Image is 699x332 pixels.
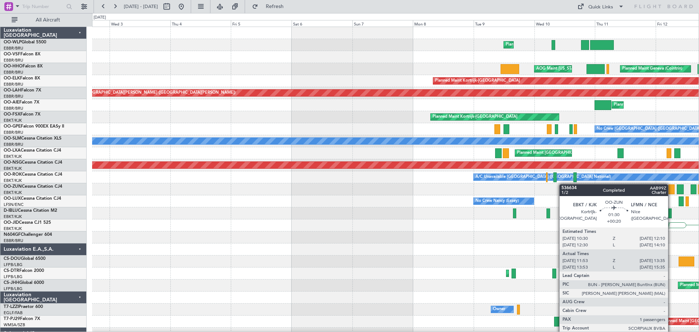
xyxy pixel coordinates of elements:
a: T7-PJ29Falcon 7X [4,317,40,321]
span: OO-JID [4,220,19,225]
span: OO-LXA [4,148,21,153]
a: OO-JIDCessna CJ1 525 [4,220,51,225]
a: EBKT/KJK [4,154,22,159]
div: Planned Maint Kortrijk-[GEOGRAPHIC_DATA] [435,75,520,86]
a: EBKT/KJK [4,226,22,231]
a: OO-HHOFalcon 8X [4,64,43,69]
a: OO-LUXCessna Citation CJ4 [4,196,61,201]
a: EBBR/BRU [4,142,23,147]
div: Wed 3 [110,20,170,27]
span: OO-VSF [4,52,20,56]
a: N604GFChallenger 604 [4,233,52,237]
span: OO-AIE [4,100,19,105]
a: LFPB/LBG [4,262,23,267]
div: Planned Maint Mugla ([GEOGRAPHIC_DATA]) [508,268,593,279]
a: EBBR/BRU [4,238,23,243]
a: OO-GPEFalcon 900EX EASy II [4,124,64,129]
span: OO-FSX [4,112,20,117]
a: EBBR/BRU [4,94,23,99]
a: OO-FSXFalcon 7X [4,112,40,117]
span: OO-GPE [4,124,21,129]
span: OO-ELK [4,76,20,81]
a: EBKT/KJK [4,178,22,183]
div: Planned Maint Liege [506,39,544,50]
span: CS-DTR [4,269,19,273]
span: CS-JHH [4,281,19,285]
span: N604GF [4,233,21,237]
div: Mon 8 [413,20,474,27]
a: EBBR/BRU [4,70,23,75]
input: Trip Number [22,1,64,12]
a: OO-WLPGlobal 5500 [4,40,46,44]
a: OO-ROKCessna Citation CJ4 [4,172,62,177]
div: Thu 4 [170,20,231,27]
a: CS-DOUGlobal 6500 [4,257,46,261]
a: OO-NSGCessna Citation CJ4 [4,160,62,165]
span: T7-LZZI [4,305,19,309]
span: OO-ZUN [4,184,22,189]
div: Planned Maint [GEOGRAPHIC_DATA] ([GEOGRAPHIC_DATA] National) [517,148,649,159]
a: EBKT/KJK [4,214,22,219]
span: OO-LAH [4,88,21,93]
a: OO-LXACessna Citation CJ4 [4,148,61,153]
div: Planned Maint [PERSON_NAME]-[GEOGRAPHIC_DATA][PERSON_NAME] ([GEOGRAPHIC_DATA][PERSON_NAME]) [20,87,236,98]
a: WMSA/SZB [4,322,25,328]
span: OO-WLP [4,40,21,44]
a: OO-ZUNCessna Citation CJ4 [4,184,62,189]
span: D-IBLU [4,208,18,213]
span: CS-DOU [4,257,21,261]
span: OO-LUX [4,196,21,201]
span: T7-PJ29 [4,317,20,321]
div: Fri 5 [231,20,292,27]
a: EBBR/BRU [4,46,23,51]
div: AOG Maint Sofia [574,268,606,279]
span: OO-HHO [4,64,23,69]
a: OO-LAHFalcon 7X [4,88,41,93]
a: LFPB/LBG [4,274,23,280]
div: Wed 10 [534,20,595,27]
a: D-IBLUCessna Citation M2 [4,208,57,213]
a: OO-SLMCessna Citation XLS [4,136,62,141]
div: No Crew Nancy (Essey) [475,196,519,207]
a: EBBR/BRU [4,58,23,63]
div: Tue 9 [474,20,534,27]
div: Planned Maint Geneva (Cointrin) [622,63,682,74]
a: OO-AIEFalcon 7X [4,100,39,105]
div: Owner [493,304,505,315]
button: Quick Links [574,1,628,12]
div: Planned Maint Kortrijk-[GEOGRAPHIC_DATA] [433,112,517,122]
span: Refresh [260,4,290,9]
div: Thu 11 [595,20,656,27]
div: Quick Links [588,4,613,11]
div: [DATE] [94,15,106,21]
a: EBBR/BRU [4,106,23,111]
div: Sat 6 [292,20,352,27]
span: OO-SLM [4,136,21,141]
a: T7-LZZIPraetor 600 [4,305,43,309]
a: EBKT/KJK [4,190,22,195]
span: OO-ROK [4,172,22,177]
a: EGLF/FAB [4,310,23,316]
a: EBKT/KJK [4,166,22,171]
span: All Aircraft [19,17,77,23]
span: [DATE] - [DATE] [124,3,158,10]
button: All Aircraft [8,14,79,26]
div: A/C Unavailable [GEOGRAPHIC_DATA] ([GEOGRAPHIC_DATA] National) [475,172,611,183]
a: EBKT/KJK [4,118,22,123]
a: LFSN/ENC [4,202,24,207]
a: EBBR/BRU [4,82,23,87]
a: OO-ELKFalcon 8X [4,76,40,81]
a: CS-DTRFalcon 2000 [4,269,44,273]
a: EBBR/BRU [4,130,23,135]
a: OO-VSFFalcon 8X [4,52,40,56]
a: CS-JHHGlobal 6000 [4,281,44,285]
span: OO-NSG [4,160,22,165]
a: LFPB/LBG [4,286,23,292]
button: Refresh [249,1,292,12]
div: Sun 7 [352,20,413,27]
div: AOG Maint [US_STATE] ([GEOGRAPHIC_DATA]) [536,63,624,74]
